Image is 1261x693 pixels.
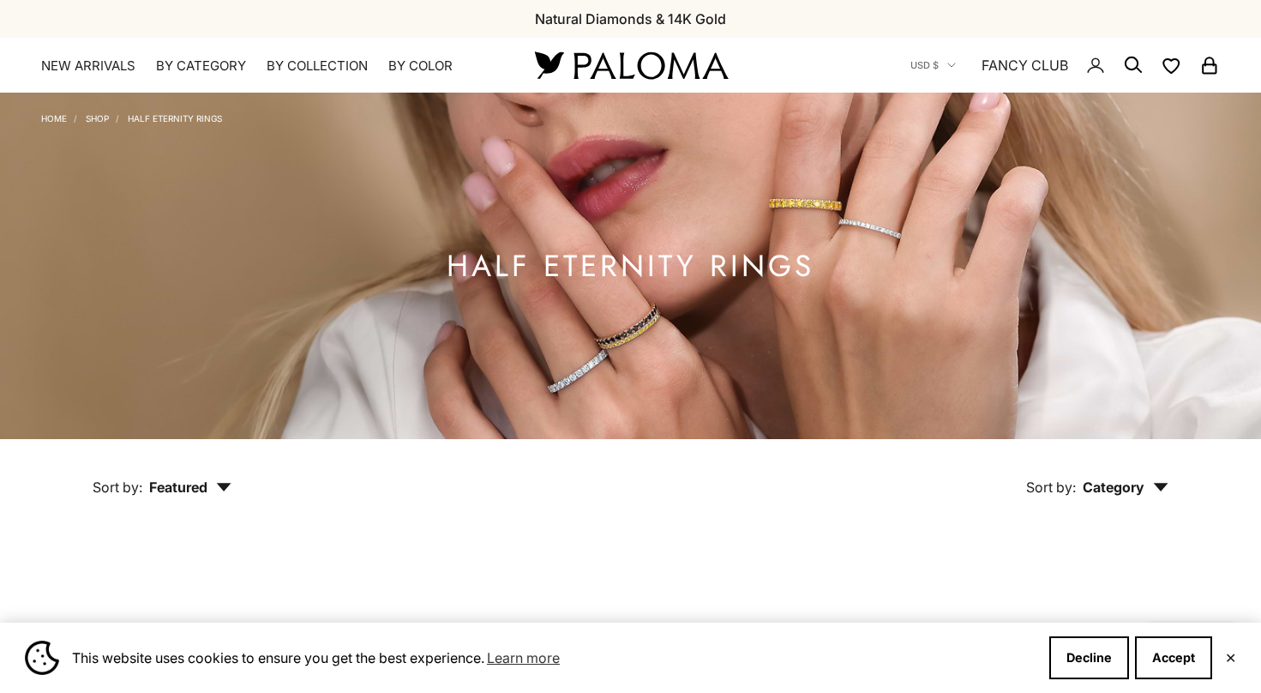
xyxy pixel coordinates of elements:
nav: Primary navigation [41,57,494,75]
span: This website uses cookies to ensure you get the best experience. [72,645,1036,671]
a: Shop [86,113,109,124]
a: FANCY CLUB [982,54,1068,76]
span: Sort by: [1026,479,1076,496]
button: Sort by: Category [987,439,1208,511]
a: Home [41,113,67,124]
span: Featured [149,479,231,496]
a: Half Eternity Rings [128,113,222,124]
p: Natural Diamonds & 14K Gold [535,8,726,30]
button: Decline [1049,636,1129,679]
button: Close [1225,653,1236,663]
a: NEW ARRIVALS [41,57,135,75]
a: Learn more [484,645,562,671]
h1: Half Eternity Rings [447,256,814,277]
span: USD $ [910,57,939,73]
summary: By Collection [267,57,368,75]
summary: By Color [388,57,453,75]
button: Sort by: Featured [53,439,271,511]
nav: Secondary navigation [910,38,1220,93]
summary: By Category [156,57,246,75]
span: Category [1083,479,1168,496]
button: USD $ [910,57,956,73]
button: Accept [1135,636,1212,679]
img: Cookie banner [25,641,59,675]
nav: Breadcrumb [41,110,222,124]
span: Sort by: [93,479,142,496]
